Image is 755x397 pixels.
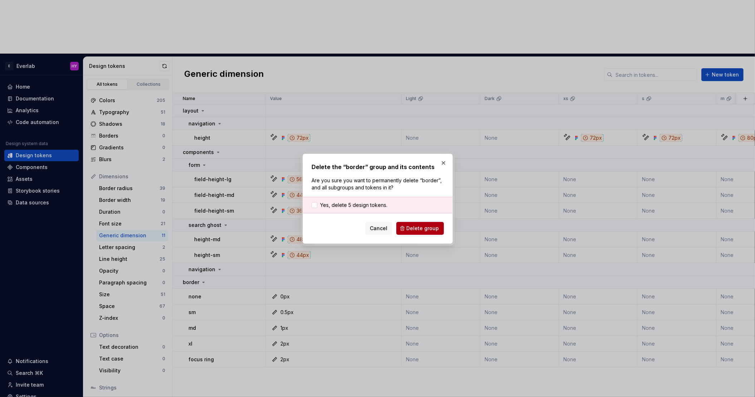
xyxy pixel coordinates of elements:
span: Cancel [370,225,387,232]
button: Delete group [396,222,444,235]
span: Delete group [407,225,439,232]
span: Yes, delete 5 design tokens. [320,202,387,209]
h2: Delete the “border” group and its contents [312,163,444,171]
button: Cancel [365,222,392,235]
p: Are you sure you want to permanently delete “border”, and all subgroups and tokens in it? [312,177,444,191]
